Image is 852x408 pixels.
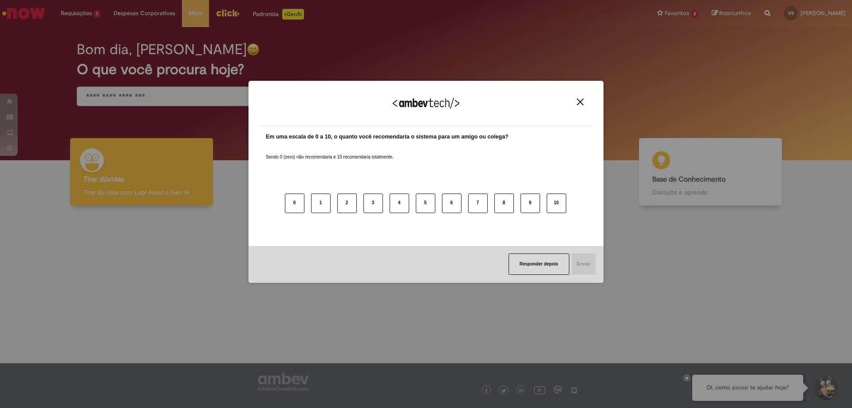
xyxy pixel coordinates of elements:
[442,194,461,213] button: 6
[577,99,584,105] img: Close
[266,143,394,160] label: Sendo 0 (zero) não recomendaria e 10 recomendaria totalmente.
[337,194,357,213] button: 2
[521,194,540,213] button: 9
[285,194,304,213] button: 0
[468,194,488,213] button: 7
[393,98,459,109] img: Logo Ambevtech
[416,194,435,213] button: 5
[390,194,409,213] button: 4
[363,194,383,213] button: 3
[574,98,586,106] button: Close
[509,254,569,275] button: Responder depois
[266,133,509,141] label: Em uma escala de 0 a 10, o quanto você recomendaria o sistema para um amigo ou colega?
[494,194,514,213] button: 8
[547,194,566,213] button: 10
[311,194,331,213] button: 1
